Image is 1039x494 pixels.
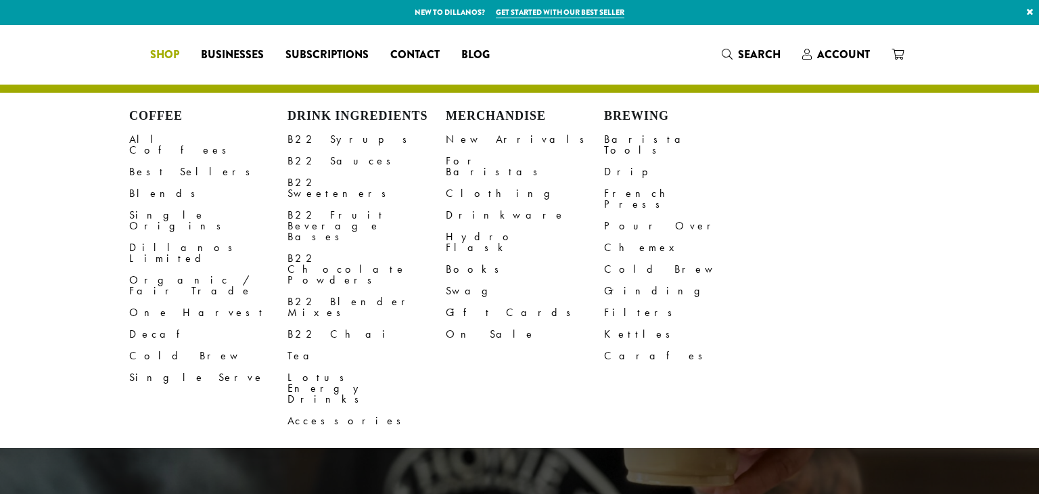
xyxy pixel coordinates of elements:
a: New Arrivals [446,129,604,150]
a: B22 Sauces [287,150,446,172]
a: On Sale [446,323,604,345]
span: Blog [461,47,490,64]
a: Carafes [604,345,762,367]
a: All Coffees [129,129,287,161]
a: Best Sellers [129,161,287,183]
a: Dillanos Limited [129,237,287,269]
span: Businesses [201,47,264,64]
h4: Merchandise [446,109,604,124]
a: B22 Chocolate Powders [287,248,446,291]
a: Chemex [604,237,762,259]
span: Contact [390,47,440,64]
h4: Coffee [129,109,287,124]
a: B22 Chai [287,323,446,345]
a: Barista Tools [604,129,762,161]
a: Decaf [129,323,287,345]
a: Lotus Energy Drinks [287,367,446,410]
a: Drinkware [446,204,604,226]
a: Cold Brew [129,345,287,367]
span: Shop [150,47,179,64]
a: Swag [446,280,604,302]
a: Hydro Flask [446,226,604,259]
a: Books [446,259,604,280]
a: Single Origins [129,204,287,237]
a: Kettles [604,323,762,345]
a: Clothing [446,183,604,204]
span: Search [738,47,781,62]
a: Shop [139,44,190,66]
a: B22 Blender Mixes [287,291,446,323]
h4: Brewing [604,109,762,124]
a: Blends [129,183,287,204]
a: Organic / Fair Trade [129,269,287,302]
h4: Drink Ingredients [287,109,446,124]
a: Filters [604,302,762,323]
a: Tea [287,345,446,367]
a: Drip [604,161,762,183]
a: B22 Sweeteners [287,172,446,204]
a: B22 Fruit Beverage Bases [287,204,446,248]
a: Get started with our best seller [496,7,624,18]
a: Accessories [287,410,446,432]
a: One Harvest [129,302,287,323]
a: Search [711,43,791,66]
a: Grinding [604,280,762,302]
a: For Baristas [446,150,604,183]
a: Gift Cards [446,302,604,323]
a: Cold Brew [604,259,762,280]
span: Subscriptions [285,47,369,64]
a: Single Serve [129,367,287,388]
a: French Press [604,183,762,215]
a: Pour Over [604,215,762,237]
span: Account [817,47,870,62]
a: B22 Syrups [287,129,446,150]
